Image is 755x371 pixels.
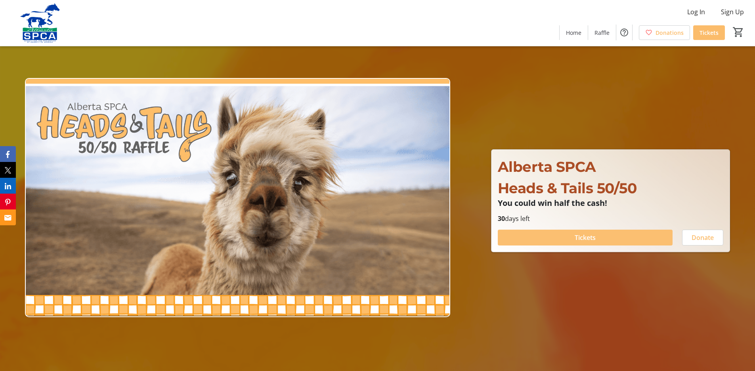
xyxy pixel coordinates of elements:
span: Home [566,29,581,37]
span: Sign Up [721,7,744,17]
p: You could win half the cash! [498,199,723,207]
button: Log In [681,6,711,18]
p: days left [498,214,723,223]
button: Donate [682,230,723,245]
span: Donate [692,233,714,242]
img: Campaign CTA Media Photo [25,78,450,317]
span: 30 [498,214,505,223]
button: Sign Up [715,6,750,18]
span: Heads & Tails 50/50 [498,179,637,197]
a: Home [560,25,588,40]
button: Tickets [498,230,673,245]
span: Log In [687,7,705,17]
span: Alberta SPCA [498,158,596,175]
span: Donations [656,29,684,37]
a: Donations [639,25,690,40]
a: Raffle [588,25,616,40]
span: Tickets [700,29,719,37]
img: Alberta SPCA's Logo [5,3,75,43]
a: Tickets [693,25,725,40]
button: Help [616,25,632,40]
span: Tickets [575,233,596,242]
button: Cart [731,25,745,39]
span: Raffle [594,29,610,37]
